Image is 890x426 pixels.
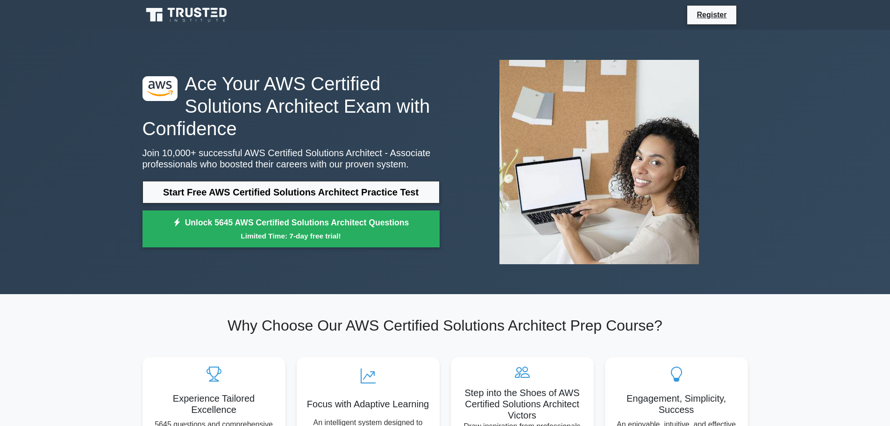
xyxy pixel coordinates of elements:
[154,231,428,241] small: Limited Time: 7-day free trial!
[142,181,440,203] a: Start Free AWS Certified Solutions Architect Practice Test
[612,393,740,415] h5: Engagement, Simplicity, Success
[142,147,440,170] p: Join 10,000+ successful AWS Certified Solutions Architect - Associate professionals who boosted t...
[691,9,732,21] a: Register
[150,393,278,415] h5: Experience Tailored Excellence
[304,398,432,410] h5: Focus with Adaptive Learning
[142,72,440,140] h1: Ace Your AWS Certified Solutions Architect Exam with Confidence
[142,210,440,248] a: Unlock 5645 AWS Certified Solutions Architect QuestionsLimited Time: 7-day free trial!
[142,317,748,334] h2: Why Choose Our AWS Certified Solutions Architect Prep Course?
[458,387,586,421] h5: Step into the Shoes of AWS Certified Solutions Architect Victors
